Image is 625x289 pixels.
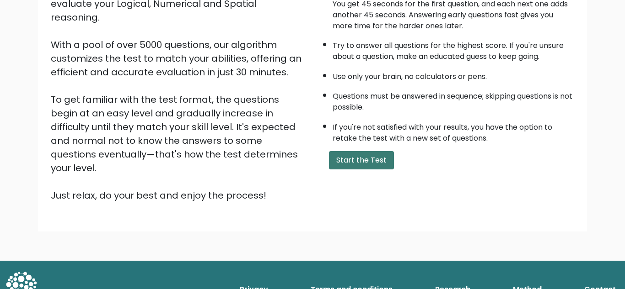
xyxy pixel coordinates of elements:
[329,151,394,169] button: Start the Test
[333,117,574,144] li: If you're not satisfied with your results, you have the option to retake the test with a new set ...
[333,36,574,62] li: Try to answer all questions for the highest score. If you're unsure about a question, make an edu...
[333,67,574,82] li: Use only your brain, no calculators or pens.
[333,86,574,113] li: Questions must be answered in sequence; skipping questions is not possible.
